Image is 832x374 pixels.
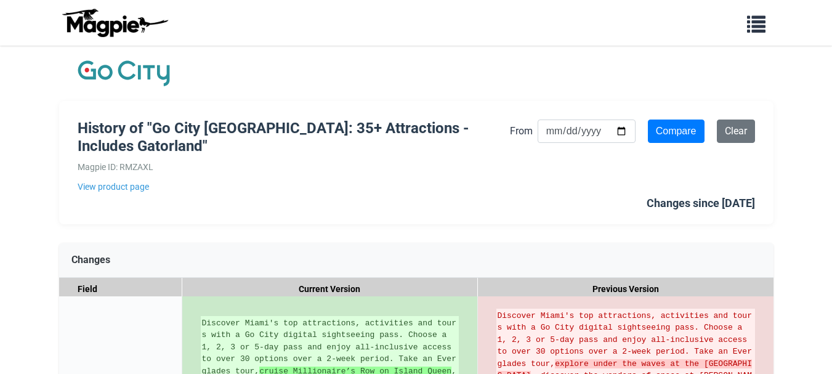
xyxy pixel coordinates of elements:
[182,278,478,301] div: Current Version
[59,8,170,38] img: logo-ab69f6fb50320c5b225c76a69d11143b.png
[59,243,773,278] div: Changes
[648,120,705,143] input: Compare
[59,278,182,301] div: Field
[78,160,510,174] div: Magpie ID: RMZAXL
[78,58,170,89] img: Company Logo
[647,195,755,213] div: Changes since [DATE]
[78,180,510,193] a: View product page
[717,120,755,143] a: Clear
[478,278,773,301] div: Previous Version
[78,120,510,155] h1: History of "Go City [GEOGRAPHIC_DATA]: 35+ Attractions - Includes Gatorland"
[510,123,533,139] label: From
